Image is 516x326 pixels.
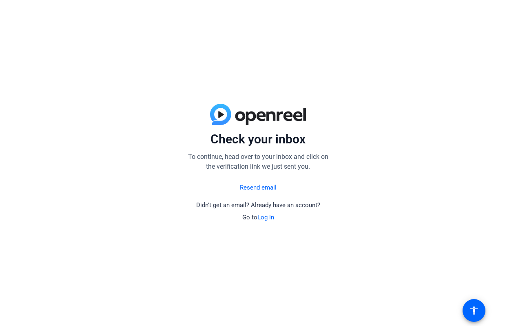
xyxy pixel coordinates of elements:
[210,104,306,125] img: blue-gradient.svg
[240,183,277,192] a: Resend email
[359,275,506,316] iframe: Drift Widget Chat Controller
[185,152,332,172] p: To continue, head over to your inbox and click on the verification link we just sent you.
[242,214,274,221] span: Go to
[185,132,332,147] p: Check your inbox
[257,214,274,221] a: Log in
[196,201,320,209] span: Didn't get an email? Already have an account?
